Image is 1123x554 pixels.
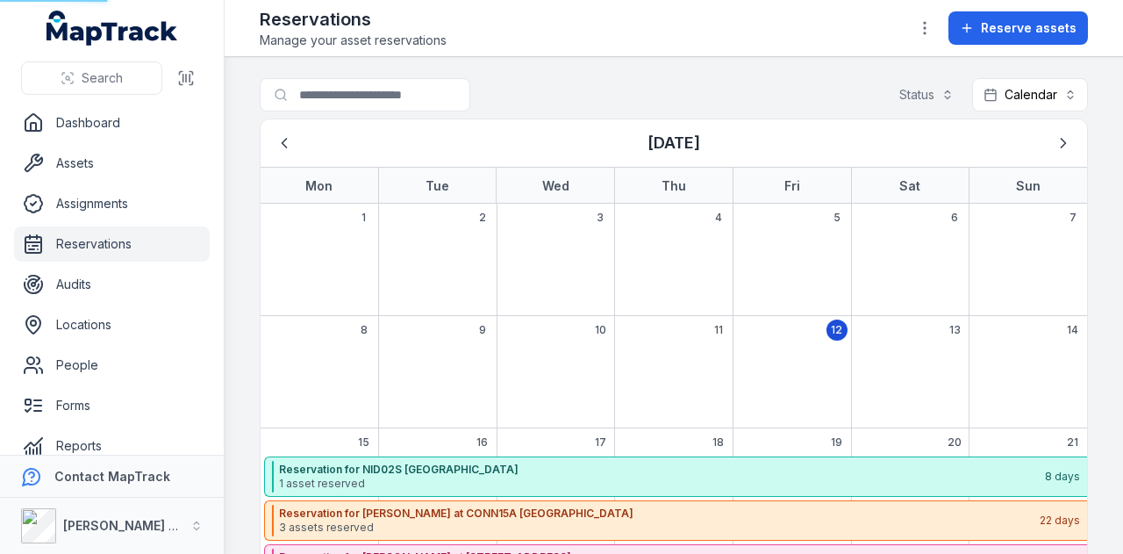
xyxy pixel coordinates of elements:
[358,435,369,450] span: 15
[715,211,722,225] span: 4
[54,469,170,484] strong: Contact MapTrack
[46,11,178,46] a: MapTrack
[712,435,724,450] span: 18
[14,307,210,342] a: Locations
[14,227,210,262] a: Reservations
[1047,126,1080,160] button: Next
[14,388,210,423] a: Forms
[476,435,488,450] span: 16
[279,477,1043,491] span: 1 asset reserved
[264,500,1087,541] button: Reservation for [PERSON_NAME] at CONN15A [GEOGRAPHIC_DATA]3 assets reserved22 days
[14,146,210,181] a: Assets
[82,69,123,87] span: Search
[831,435,842,450] span: 19
[479,211,486,225] span: 2
[595,323,606,337] span: 10
[972,78,1088,112] button: Calendar
[714,323,723,337] span: 11
[268,126,301,160] button: Previous
[279,463,1043,477] strong: Reservation for NID02S [GEOGRAPHIC_DATA]
[14,428,210,464] a: Reports
[479,323,486,337] span: 9
[597,211,604,225] span: 3
[305,178,333,193] strong: Mon
[888,78,965,112] button: Status
[279,521,1038,535] span: 3 assets reserved
[63,518,207,533] strong: [PERSON_NAME] Group
[1016,178,1041,193] strong: Sun
[14,348,210,383] a: People
[784,178,800,193] strong: Fri
[14,105,210,140] a: Dashboard
[595,435,606,450] span: 17
[260,32,447,49] span: Manage your asset reservations
[264,457,1087,497] button: Reservation for NID02S [GEOGRAPHIC_DATA]1 asset reserved8 days
[662,178,686,193] strong: Thu
[279,507,1038,521] strong: Reservation for [PERSON_NAME] at CONN15A [GEOGRAPHIC_DATA]
[949,323,961,337] span: 13
[1069,211,1077,225] span: 7
[14,267,210,302] a: Audits
[542,178,569,193] strong: Wed
[951,211,958,225] span: 6
[1067,435,1078,450] span: 21
[361,211,366,225] span: 1
[948,11,1088,45] button: Reserve assets
[260,7,447,32] h2: Reservations
[14,186,210,221] a: Assignments
[361,323,368,337] span: 8
[21,61,162,95] button: Search
[426,178,449,193] strong: Tue
[948,435,962,450] span: 20
[833,211,840,225] span: 5
[647,131,700,155] h3: [DATE]
[981,19,1077,37] span: Reserve assets
[831,323,842,337] span: 12
[899,178,920,193] strong: Sat
[1067,323,1078,337] span: 14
